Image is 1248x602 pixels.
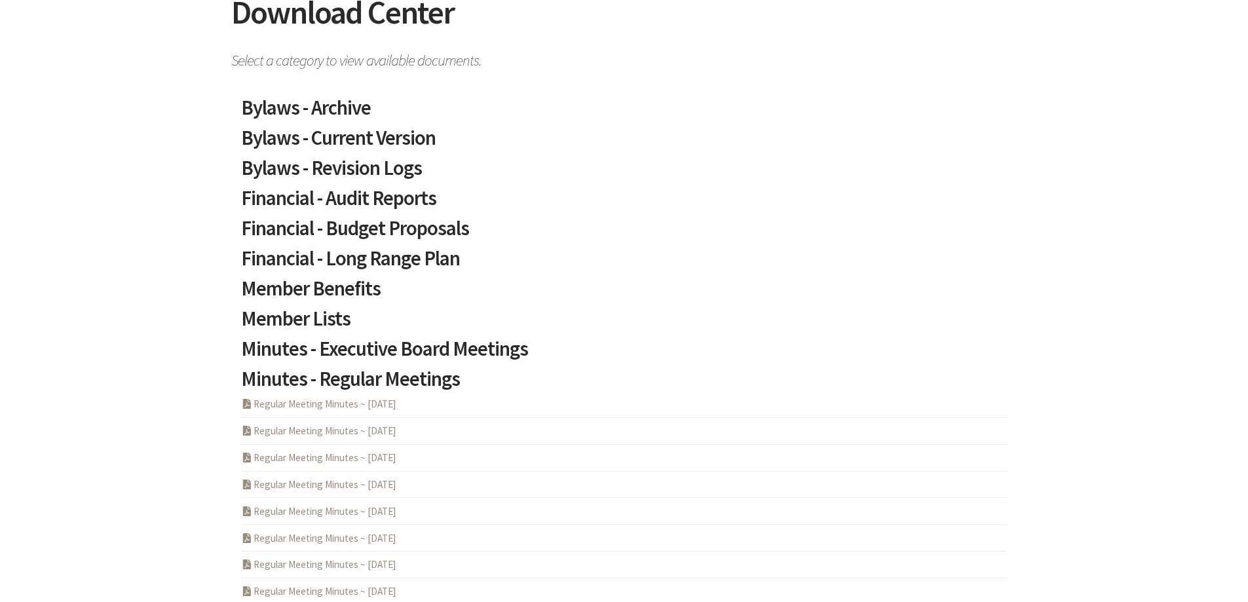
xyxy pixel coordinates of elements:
[241,478,396,491] a: Regular Meeting Minutes ~ [DATE]
[241,558,396,571] a: Regular Meeting Minutes ~ [DATE]
[241,451,396,464] a: Regular Meeting Minutes ~ [DATE]
[241,309,1008,339] a: Member Lists
[241,533,254,543] i: PDF Acrobat Document
[241,506,254,516] i: PDF Acrobat Document
[241,369,1008,399] a: Minutes - Regular Meetings
[241,398,396,410] a: Regular Meeting Minutes ~ [DATE]
[241,128,1008,158] a: Bylaws - Current Version
[231,45,1017,68] span: Select a category to view available documents.
[241,339,1008,369] a: Minutes - Executive Board Meetings
[241,480,254,489] i: PDF Acrobat Document
[241,453,254,462] i: PDF Acrobat Document
[241,98,1008,128] a: Bylaws - Archive
[241,505,396,517] a: Regular Meeting Minutes ~ [DATE]
[241,426,254,436] i: PDF Acrobat Document
[241,532,396,544] a: Regular Meeting Minutes ~ [DATE]
[241,158,1008,188] a: Bylaws - Revision Logs
[241,278,1008,309] a: Member Benefits
[241,188,1008,218] a: Financial - Audit Reports
[241,218,1008,248] a: Financial - Budget Proposals
[241,559,254,569] i: PDF Acrobat Document
[241,424,396,437] a: Regular Meeting Minutes ~ [DATE]
[241,585,396,597] a: Regular Meeting Minutes ~ [DATE]
[241,586,254,596] i: PDF Acrobat Document
[241,248,1008,278] a: Financial - Long Range Plan
[241,399,254,409] i: PDF Acrobat Document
